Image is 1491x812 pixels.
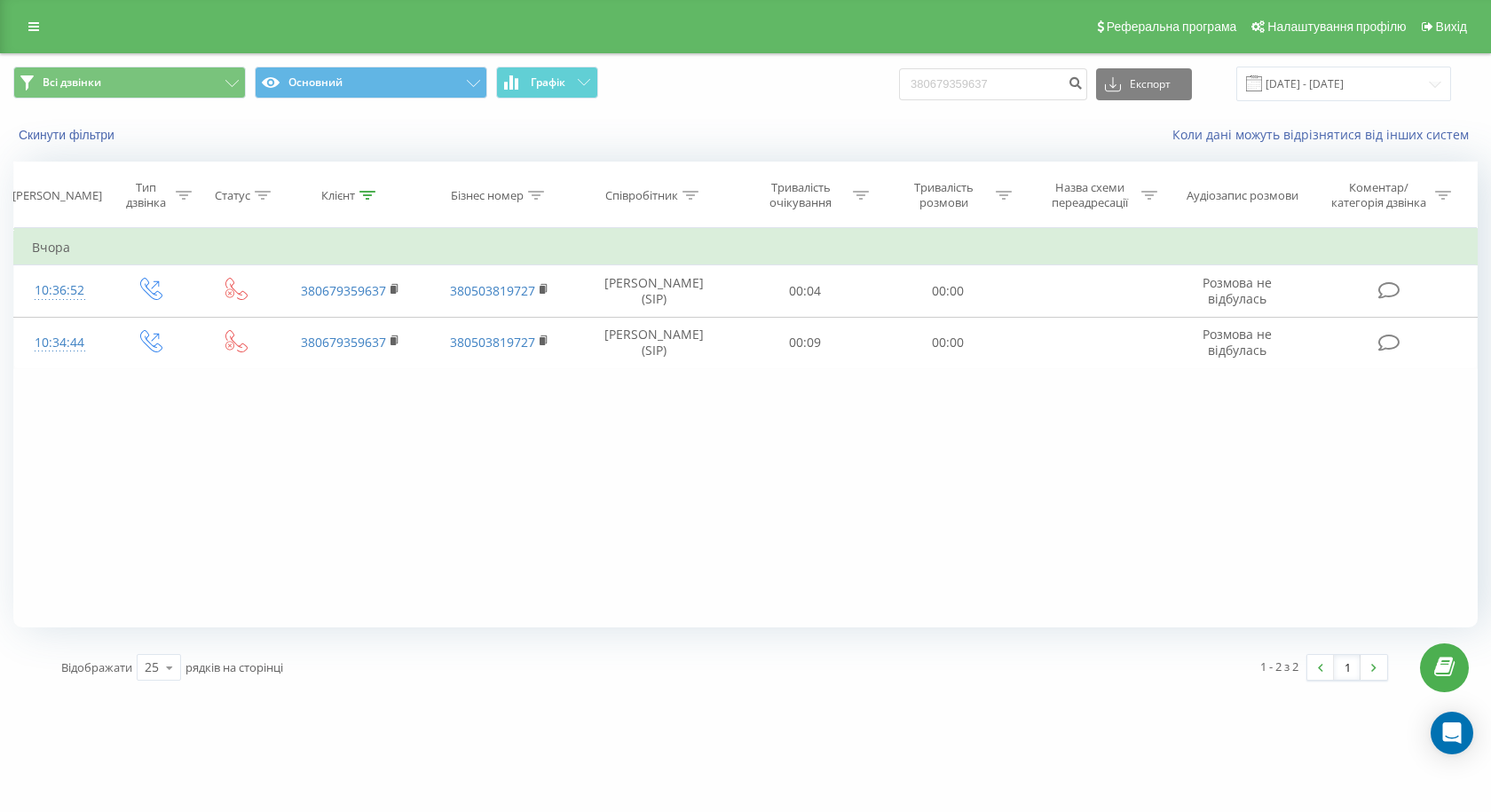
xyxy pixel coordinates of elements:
div: Аудіозапис розмови [1187,188,1298,203]
div: 10:36:52 [32,273,88,308]
span: рядків на сторінці [185,659,283,675]
td: 00:00 [877,265,1020,317]
input: Пошук за номером [899,68,1087,100]
a: Коли дані можуть відрізнятися вiд інших систем [1172,126,1478,143]
div: Тип дзвінка [121,180,171,210]
div: Open Intercom Messenger [1431,712,1473,754]
a: 380503819727 [450,282,535,299]
button: Основний [255,67,487,99]
td: [PERSON_NAME] (SIP) [574,265,734,317]
div: Бізнес номер [451,188,524,203]
button: Скинути фільтри [13,127,123,143]
button: Графік [496,67,598,99]
td: 00:00 [877,317,1020,368]
td: 00:04 [734,265,877,317]
button: Експорт [1096,68,1192,100]
div: Співробітник [605,188,678,203]
button: Всі дзвінки [13,67,246,99]
a: 380679359637 [301,334,386,351]
span: Налаштування профілю [1267,20,1406,34]
div: 25 [145,658,159,676]
div: Коментар/категорія дзвінка [1327,180,1431,210]
span: Всі дзвінки [43,75,101,90]
a: 380679359637 [301,282,386,299]
td: 00:09 [734,317,877,368]
span: Розмова не відбулась [1203,326,1272,359]
div: Статус [215,188,250,203]
div: 1 - 2 з 2 [1260,658,1298,675]
div: Клієнт [321,188,355,203]
div: 10:34:44 [32,326,88,360]
div: Тривалість очікування [753,180,848,210]
span: Графік [531,76,565,89]
td: Вчора [14,230,1478,265]
span: Розмова не відбулась [1203,274,1272,307]
span: Вихід [1436,20,1467,34]
span: Реферальна програма [1107,20,1237,34]
td: [PERSON_NAME] (SIP) [574,317,734,368]
a: 380503819727 [450,334,535,351]
div: Тривалість розмови [896,180,991,210]
a: 1 [1334,655,1361,680]
div: Назва схеми переадресації [1042,180,1137,210]
div: [PERSON_NAME] [12,188,102,203]
span: Відображати [61,659,132,675]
